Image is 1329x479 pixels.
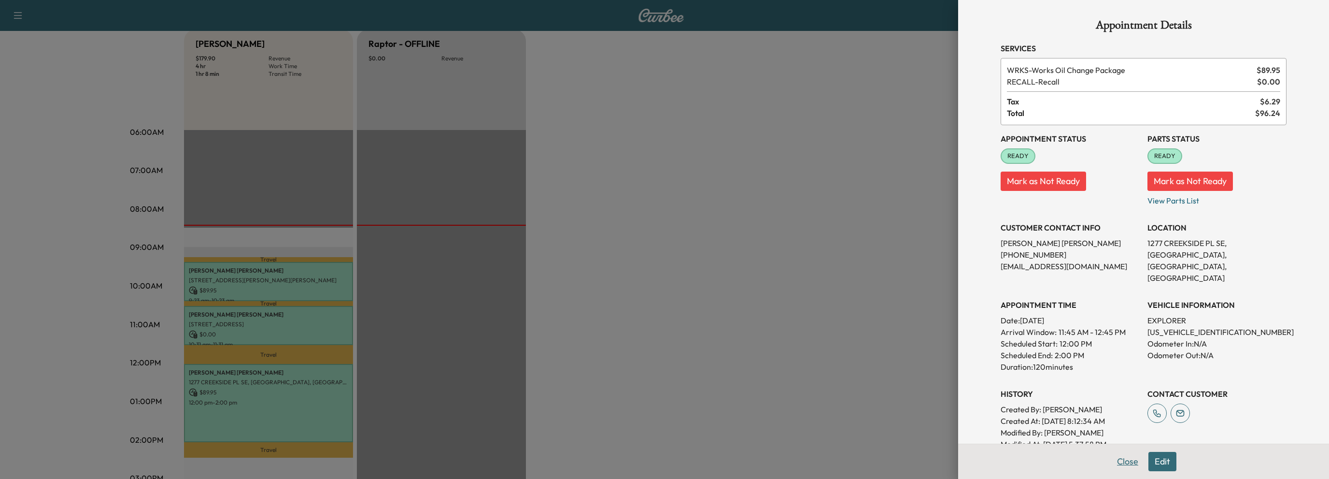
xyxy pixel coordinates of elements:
[1147,388,1287,400] h3: CONTACT CUSTOMER
[1001,326,1140,338] p: Arrival Window:
[1001,172,1086,191] button: Mark as Not Ready
[1147,133,1287,145] h3: Parts Status
[1001,261,1140,272] p: [EMAIL_ADDRESS][DOMAIN_NAME]
[1001,299,1140,311] h3: APPOINTMENT TIME
[1147,172,1233,191] button: Mark as Not Ready
[1001,349,1053,361] p: Scheduled End:
[1007,76,1253,87] span: Recall
[1007,64,1253,76] span: Works Oil Change Package
[1001,222,1140,233] h3: CUSTOMER CONTACT INFO
[1001,415,1140,427] p: Created At : [DATE] 8:12:34 AM
[1002,151,1034,161] span: READY
[1001,438,1140,450] p: Modified At : [DATE] 5:37:58 PM
[1147,338,1287,349] p: Odometer In: N/A
[1147,237,1287,284] p: 1277 CREEKSIDE PL SE, [GEOGRAPHIC_DATA], [GEOGRAPHIC_DATA], [GEOGRAPHIC_DATA]
[1147,315,1287,326] p: EXPLORER
[1257,64,1280,76] span: $ 89.95
[1001,427,1140,438] p: Modified By : [PERSON_NAME]
[1059,326,1126,338] span: 11:45 AM - 12:45 PM
[1001,338,1058,349] p: Scheduled Start:
[1147,299,1287,311] h3: VEHICLE INFORMATION
[1147,326,1287,338] p: [US_VEHICLE_IDENTIFICATION_NUMBER]
[1001,133,1140,145] h3: Appointment Status
[1111,452,1145,471] button: Close
[1001,19,1287,35] h1: Appointment Details
[1007,96,1260,107] span: Tax
[1147,191,1287,206] p: View Parts List
[1001,361,1140,373] p: Duration: 120 minutes
[1147,349,1287,361] p: Odometer Out: N/A
[1060,338,1092,349] p: 12:00 PM
[1148,452,1176,471] button: Edit
[1257,76,1280,87] span: $ 0.00
[1260,96,1280,107] span: $ 6.29
[1148,151,1181,161] span: READY
[1001,388,1140,400] h3: History
[1255,107,1280,119] span: $ 96.24
[1001,249,1140,261] p: [PHONE_NUMBER]
[1007,107,1255,119] span: Total
[1001,237,1140,249] p: [PERSON_NAME] [PERSON_NAME]
[1001,315,1140,326] p: Date: [DATE]
[1055,349,1084,361] p: 2:00 PM
[1001,43,1287,54] h3: Services
[1147,222,1287,233] h3: LOCATION
[1001,404,1140,415] p: Created By : [PERSON_NAME]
